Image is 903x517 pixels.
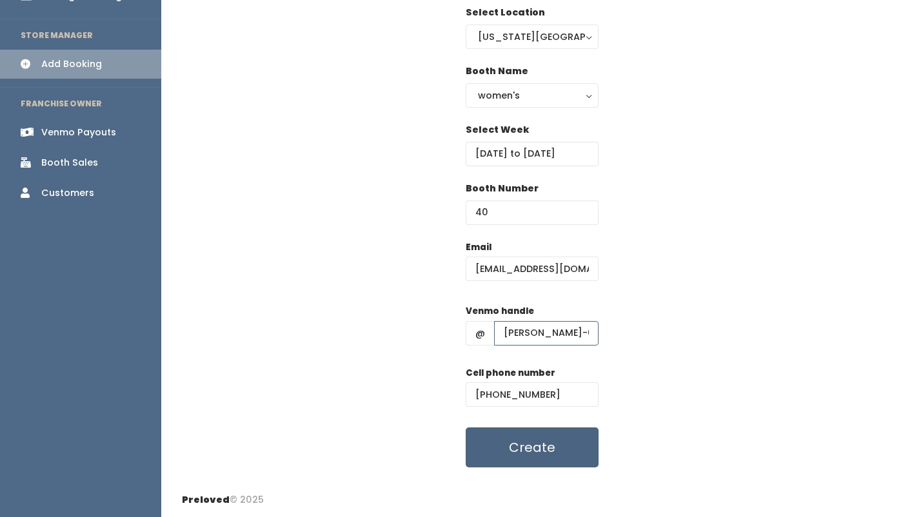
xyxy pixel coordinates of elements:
[478,30,586,44] div: [US_STATE][GEOGRAPHIC_DATA]
[466,83,599,108] button: women's
[182,483,264,507] div: © 2025
[466,427,599,467] button: Create
[41,156,98,170] div: Booth Sales
[466,182,539,195] label: Booth Number
[41,126,116,139] div: Venmo Payouts
[466,257,599,281] input: @ .
[466,321,495,346] span: @
[466,24,599,49] button: [US_STATE][GEOGRAPHIC_DATA]
[478,88,586,102] div: women's
[182,493,230,506] span: Preloved
[466,6,545,19] label: Select Location
[466,382,599,407] input: (___) ___-____
[466,142,599,166] input: Select week
[466,367,555,380] label: Cell phone number
[466,200,599,225] input: Booth Number
[41,57,102,71] div: Add Booking
[41,186,94,200] div: Customers
[466,241,491,254] label: Email
[466,64,528,78] label: Booth Name
[466,123,529,137] label: Select Week
[466,305,534,318] label: Venmo handle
